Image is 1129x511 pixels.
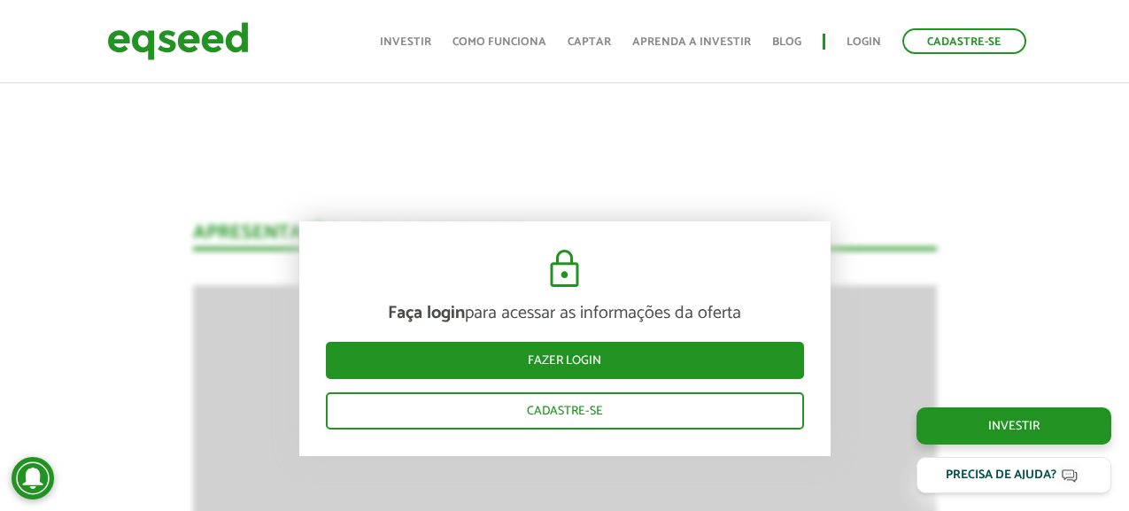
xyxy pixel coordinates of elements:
[902,28,1026,54] a: Cadastre-se
[568,36,611,48] a: Captar
[916,407,1111,445] a: Investir
[107,18,249,65] img: EqSeed
[452,36,546,48] a: Como funciona
[388,298,465,328] strong: Faça login
[772,36,801,48] a: Blog
[380,36,431,48] a: Investir
[543,248,586,290] img: cadeado.svg
[326,342,804,379] a: Fazer login
[847,36,881,48] a: Login
[326,392,804,430] a: Cadastre-se
[326,303,804,324] p: para acessar as informações da oferta
[632,36,751,48] a: Aprenda a investir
